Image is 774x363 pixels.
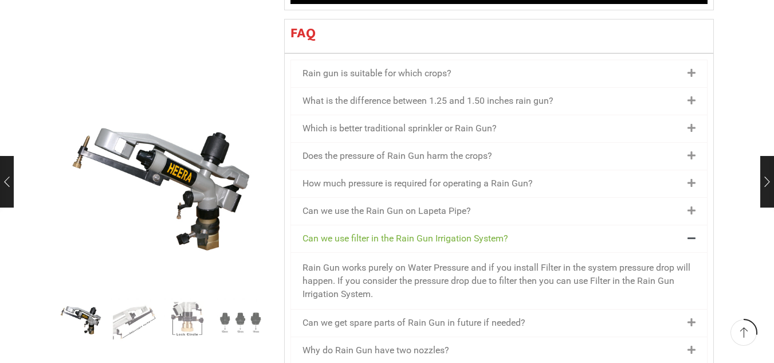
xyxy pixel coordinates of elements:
[290,25,708,42] h2: FAQ
[291,252,707,309] div: Can we use filter in the Rain Gun Irrigation System?
[302,123,497,134] a: Which is better traditional sprinkler or Rain Gun?
[302,68,451,79] a: Rain gun is suitable for which crops?
[58,298,105,344] li: 1 / 4
[291,225,707,252] div: Can we use filter in the Rain Gun Irrigation System?
[58,296,105,344] img: Heera Raingun 1.50
[291,198,707,225] div: Can we use the Rain Gun on Lapeta Pipe?
[291,115,707,142] div: Which is better traditional sprinkler or Rain Gun?
[61,86,267,292] div: 1 / 4
[111,298,158,346] a: outlet-screw
[217,298,264,344] li: 4 / 4
[302,178,533,189] a: How much pressure is required for operating a Rain Gun?
[111,298,158,344] li: 2 / 4
[291,60,707,87] div: Rain gun is suitable for which crops?
[164,298,211,344] li: 3 / 4
[302,345,449,356] a: Why do Rain Gun have two nozzles?
[217,298,264,346] img: Rain Gun Nozzle
[164,298,211,346] a: Adjestmen
[302,317,525,328] a: Can we get spare parts of Rain Gun in future if needed?
[291,88,707,115] div: What is the difference between 1.25 and 1.50 inches rain gun?
[302,205,471,216] a: Can we use the Rain Gun on Lapeta Pipe?
[291,143,707,170] div: Does the pressure of Rain Gun harm the crops?
[302,233,508,244] a: Can we use filter in the Rain Gun Irrigation System?
[291,310,707,337] div: Can we get spare parts of Rain Gun in future if needed?
[302,150,492,161] a: Does the pressure of Rain Gun harm the crops?
[302,95,553,106] a: What is the difference between 1.25 and 1.50 inches rain gun?
[291,170,707,197] div: How much pressure is required for operating a Rain Gun?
